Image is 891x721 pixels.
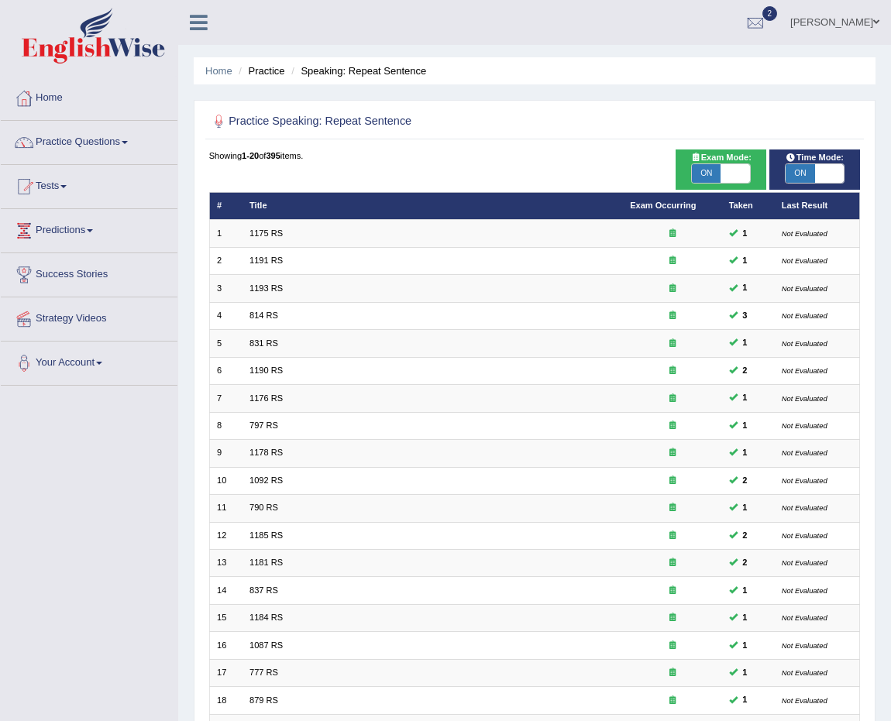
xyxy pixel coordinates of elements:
th: Title [243,192,623,219]
div: Exam occurring question [630,640,714,652]
b: 1-20 [242,151,259,160]
td: 9 [209,440,243,467]
span: You can still take this question [738,446,752,460]
small: Not Evaluated [782,229,827,238]
a: 1184 RS [249,613,283,622]
small: Not Evaluated [782,531,827,540]
span: ON [692,164,721,183]
small: Not Evaluated [782,476,827,485]
td: 10 [209,467,243,494]
a: 1193 RS [249,283,283,293]
a: 831 RS [249,338,278,348]
span: 2 [762,6,778,21]
li: Practice [235,64,284,78]
small: Not Evaluated [782,641,827,650]
a: 1175 RS [249,228,283,238]
a: 1185 RS [249,530,283,540]
div: Exam occurring question [630,310,714,322]
small: Not Evaluated [782,311,827,320]
a: Home [205,65,232,77]
a: Predictions [1,209,177,248]
a: Tests [1,165,177,204]
small: Not Evaluated [782,421,827,430]
a: 1176 RS [249,393,283,403]
td: 12 [209,522,243,549]
small: Not Evaluated [782,696,827,705]
td: 1 [209,220,243,247]
small: Not Evaluated [782,448,827,457]
td: 5 [209,330,243,357]
div: Exam occurring question [630,612,714,624]
td: 16 [209,632,243,659]
div: Exam occurring question [630,283,714,295]
a: 1087 RS [249,640,283,650]
th: Taken [721,192,774,219]
div: Showing of items. [209,149,861,162]
span: Time Mode: [780,151,848,165]
span: You can still take this question [738,501,752,515]
div: Exam occurring question [630,228,714,240]
div: Exam occurring question [630,695,714,707]
li: Speaking: Repeat Sentence [287,64,426,78]
span: You can still take this question [738,529,752,543]
th: # [209,192,243,219]
span: ON [786,164,814,183]
div: Exam occurring question [630,557,714,569]
span: You can still take this question [738,227,752,241]
div: Exam occurring question [630,530,714,542]
div: Exam occurring question [630,447,714,459]
span: You can still take this question [738,666,752,680]
span: You can still take this question [738,281,752,295]
small: Not Evaluated [782,613,827,622]
small: Not Evaluated [782,256,827,265]
a: 1181 RS [249,558,283,567]
span: You can still take this question [738,639,752,653]
a: 879 RS [249,695,278,705]
td: 14 [209,577,243,604]
td: 6 [209,357,243,384]
div: Exam occurring question [630,585,714,597]
a: 1092 RS [249,476,283,485]
small: Not Evaluated [782,503,827,512]
span: You can still take this question [738,364,752,378]
div: Show exams occurring in exams [676,149,767,190]
a: 837 RS [249,585,278,595]
div: Exam occurring question [630,502,714,514]
span: You can still take this question [738,611,752,625]
span: You can still take this question [738,556,752,570]
a: Your Account [1,342,177,380]
small: Not Evaluated [782,586,827,595]
h2: Practice Speaking: Repeat Sentence [209,112,613,132]
a: 1178 RS [249,448,283,457]
b: 395 [266,151,280,160]
a: Practice Questions [1,121,177,160]
td: 4 [209,302,243,329]
span: You can still take this question [738,693,752,707]
small: Not Evaluated [782,558,827,567]
span: You can still take this question [738,254,752,268]
div: Exam occurring question [630,255,714,267]
td: 13 [209,550,243,577]
div: Exam occurring question [630,667,714,679]
td: 3 [209,275,243,302]
a: 814 RS [249,311,278,320]
td: 17 [209,659,243,686]
span: You can still take this question [738,584,752,598]
small: Not Evaluated [782,284,827,293]
a: Strategy Videos [1,297,177,336]
small: Not Evaluated [782,668,827,677]
small: Not Evaluated [782,339,827,348]
div: Exam occurring question [630,338,714,350]
td: 7 [209,385,243,412]
span: You can still take this question [738,419,752,433]
span: You can still take this question [738,336,752,350]
div: Exam occurring question [630,393,714,405]
a: Home [1,77,177,115]
td: 2 [209,247,243,274]
a: 797 RS [249,421,278,430]
a: Success Stories [1,253,177,292]
td: 15 [209,604,243,631]
span: You can still take this question [738,309,752,323]
th: Last Result [774,192,860,219]
div: Exam occurring question [630,365,714,377]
